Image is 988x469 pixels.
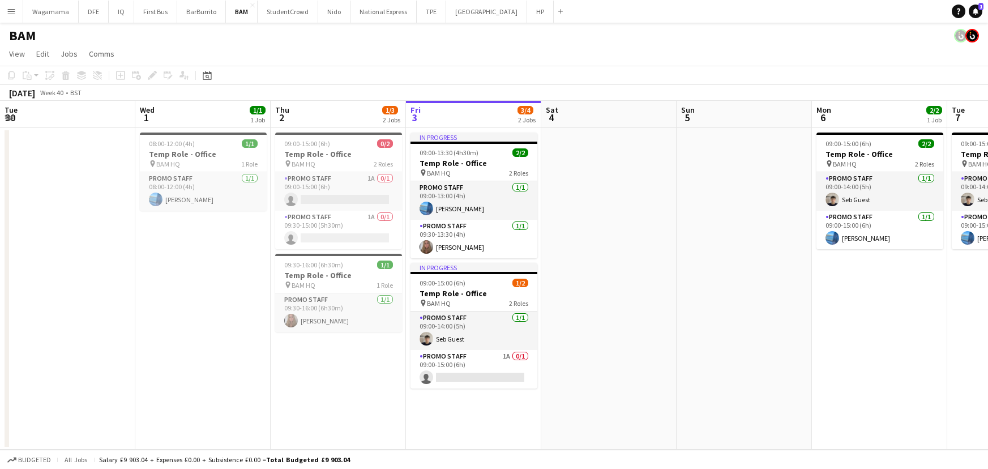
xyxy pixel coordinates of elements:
[544,111,558,124] span: 4
[410,312,537,350] app-card-role: Promo Staff1/109:00-14:00 (5h)Seb Guest
[89,49,114,59] span: Comms
[816,172,943,211] app-card-role: Promo Staff1/109:00-14:00 (5h)Seb Guest
[427,169,451,177] span: BAM HQ
[410,350,537,389] app-card-role: Promo Staff1A0/109:00-15:00 (6h)
[149,139,195,148] span: 08:00-12:00 (4h)
[518,116,536,124] div: 2 Jobs
[241,160,258,168] span: 1 Role
[954,29,968,42] app-user-avatar: Tim Bodenham
[18,456,51,464] span: Budgeted
[512,148,528,157] span: 2/2
[681,105,695,115] span: Sun
[350,1,417,23] button: National Express
[109,1,134,23] button: IQ
[927,116,942,124] div: 1 Job
[417,1,446,23] button: TPE
[242,139,258,148] span: 1/1
[517,106,533,114] span: 3/4
[284,261,343,269] span: 09:30-16:00 (6h30m)
[156,160,180,168] span: BAM HQ
[292,160,315,168] span: BAM HQ
[138,111,155,124] span: 1
[410,105,421,115] span: Fri
[275,105,289,115] span: Thu
[62,455,89,464] span: All jobs
[250,116,265,124] div: 1 Job
[84,46,119,61] a: Comms
[420,279,465,287] span: 09:00-15:00 (6h)
[275,133,402,249] app-job-card: 09:00-15:00 (6h)0/2Temp Role - Office BAM HQ2 RolesPromo Staff1A0/109:00-15:00 (6h) Promo Staff1A...
[275,211,402,249] app-card-role: Promo Staff1A0/109:30-15:00 (5h30m)
[6,454,53,466] button: Budgeted
[140,172,267,211] app-card-role: Promo Staff1/108:00-12:00 (4h)[PERSON_NAME]
[70,88,82,97] div: BST
[446,1,527,23] button: [GEOGRAPHIC_DATA]
[250,106,266,114] span: 1/1
[410,263,537,272] div: In progress
[318,1,350,23] button: Nido
[816,133,943,249] app-job-card: 09:00-15:00 (6h)2/2Temp Role - Office BAM HQ2 RolesPromo Staff1/109:00-14:00 (5h)Seb GuestPromo S...
[374,160,393,168] span: 2 Roles
[978,3,983,10] span: 1
[5,105,18,115] span: Tue
[382,106,398,114] span: 1/3
[9,87,35,99] div: [DATE]
[410,133,537,258] app-job-card: In progress09:00-13:30 (4h30m)2/2Temp Role - Office BAM HQ2 RolesPromo Staff1/109:00-13:00 (4h)[P...
[950,111,965,124] span: 7
[965,29,979,42] app-user-avatar: Tim Bodenham
[546,105,558,115] span: Sat
[410,158,537,168] h3: Temp Role - Office
[266,455,350,464] span: Total Budgeted £9 903.04
[79,1,109,23] button: DFE
[140,133,267,211] app-job-card: 08:00-12:00 (4h)1/1Temp Role - Office BAM HQ1 RolePromo Staff1/108:00-12:00 (4h)[PERSON_NAME]
[527,1,554,23] button: HP
[815,111,831,124] span: 6
[275,293,402,332] app-card-role: Promo Staff1/109:30-16:00 (6h30m)[PERSON_NAME]
[377,261,393,269] span: 1/1
[377,281,393,289] span: 1 Role
[816,105,831,115] span: Mon
[99,455,350,464] div: Salary £9 903.04 + Expenses £0.00 + Subsistence £0.00 =
[915,160,934,168] span: 2 Roles
[383,116,400,124] div: 2 Jobs
[56,46,82,61] a: Jobs
[9,49,25,59] span: View
[427,299,451,308] span: BAM HQ
[918,139,934,148] span: 2/2
[833,160,857,168] span: BAM HQ
[377,139,393,148] span: 0/2
[32,46,54,61] a: Edit
[284,139,330,148] span: 09:00-15:00 (6h)
[969,5,982,18] a: 1
[273,111,289,124] span: 2
[5,46,29,61] a: View
[9,27,36,44] h1: BAM
[258,1,318,23] button: StudentCrowd
[275,254,402,332] app-job-card: 09:30-16:00 (6h30m)1/1Temp Role - Office BAM HQ1 RolePromo Staff1/109:30-16:00 (6h30m)[PERSON_NAME]
[410,181,537,220] app-card-role: Promo Staff1/109:00-13:00 (4h)[PERSON_NAME]
[679,111,695,124] span: 5
[36,49,49,59] span: Edit
[926,106,942,114] span: 2/2
[410,133,537,142] div: In progress
[509,299,528,308] span: 2 Roles
[3,111,18,124] span: 30
[275,270,402,280] h3: Temp Role - Office
[826,139,871,148] span: 09:00-15:00 (6h)
[140,149,267,159] h3: Temp Role - Office
[177,1,226,23] button: BarBurrito
[816,149,943,159] h3: Temp Role - Office
[23,1,79,23] button: Wagamama
[410,263,537,389] app-job-card: In progress09:00-15:00 (6h)1/2Temp Role - Office BAM HQ2 RolesPromo Staff1/109:00-14:00 (5h)Seb G...
[512,279,528,287] span: 1/2
[61,49,78,59] span: Jobs
[140,105,155,115] span: Wed
[410,220,537,258] app-card-role: Promo Staff1/109:30-13:30 (4h)[PERSON_NAME]
[952,105,965,115] span: Tue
